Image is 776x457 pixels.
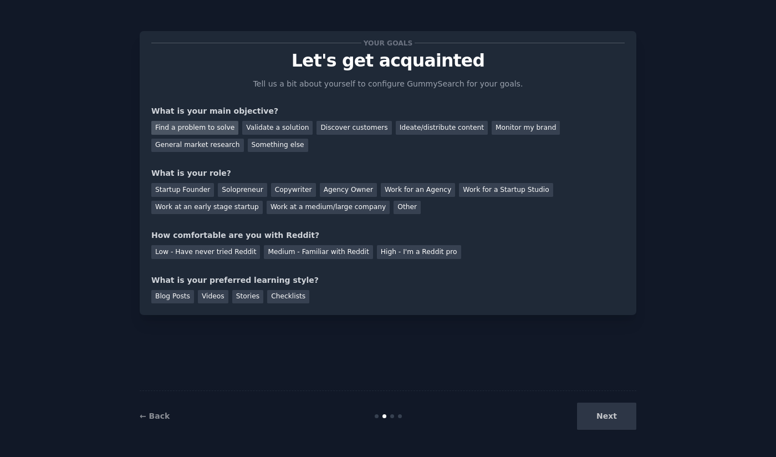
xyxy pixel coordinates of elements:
div: How comfortable are you with Reddit? [151,230,625,241]
div: Copywriter [271,183,316,197]
div: Validate a solution [242,121,313,135]
div: Discover customers [316,121,391,135]
div: High - I'm a Reddit pro [377,245,461,259]
div: Work at a medium/large company [267,201,390,215]
div: Agency Owner [320,183,377,197]
div: Something else [248,139,308,153]
div: Other [394,201,421,215]
div: Videos [198,290,228,304]
div: General market research [151,139,244,153]
span: Your goals [361,37,415,49]
div: Work for a Startup Studio [459,183,553,197]
div: What is your preferred learning style? [151,275,625,286]
div: Solopreneur [218,183,267,197]
div: What is your main objective? [151,105,625,117]
div: Low - Have never tried Reddit [151,245,260,259]
div: Startup Founder [151,183,214,197]
p: Tell us a bit about yourself to configure GummySearch for your goals. [248,78,528,90]
div: Checklists [267,290,309,304]
p: Let's get acquainted [151,51,625,70]
div: Ideate/distribute content [396,121,488,135]
div: Work at an early stage startup [151,201,263,215]
div: Stories [232,290,263,304]
div: What is your role? [151,167,625,179]
div: Find a problem to solve [151,121,238,135]
div: Medium - Familiar with Reddit [264,245,372,259]
div: Monitor my brand [492,121,560,135]
div: Work for an Agency [381,183,455,197]
div: Blog Posts [151,290,194,304]
a: ← Back [140,412,170,420]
